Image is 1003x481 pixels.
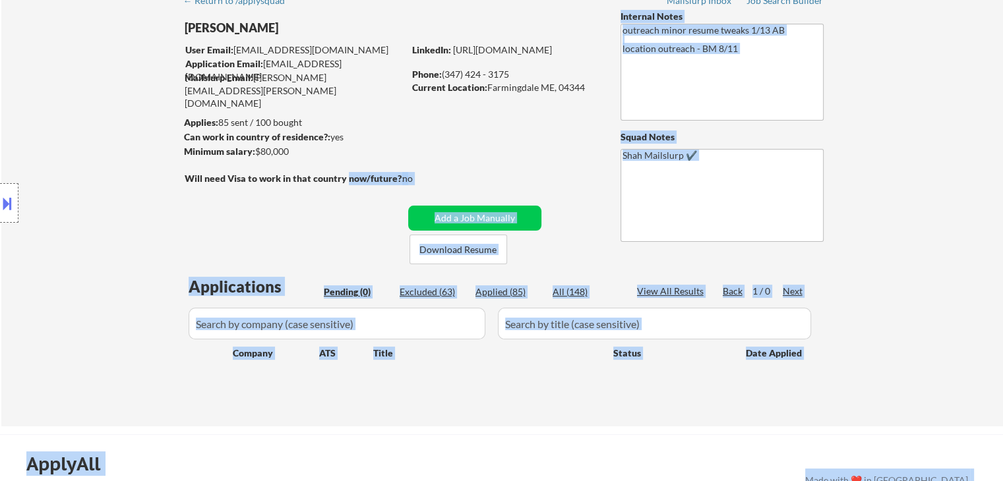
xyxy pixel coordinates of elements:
[783,285,804,298] div: Next
[752,285,783,298] div: 1 / 0
[412,82,487,93] strong: Current Location:
[184,145,404,158] div: $80,000
[185,57,404,83] div: [EMAIL_ADDRESS][DOMAIN_NAME]
[723,285,744,298] div: Back
[185,173,404,184] strong: Will need Visa to work in that country now/future?:
[613,341,727,364] div: Status
[189,279,319,295] div: Applications
[637,285,708,298] div: View All Results
[621,10,824,23] div: Internal Notes
[621,130,824,144] div: Squad Notes
[453,44,552,55] a: [URL][DOMAIN_NAME]
[412,68,599,81] div: (347) 424 - 3175
[412,44,451,55] strong: LinkedIn:
[185,44,233,55] strong: User Email:
[410,235,507,264] button: Download Resume
[185,43,404,57] div: [EMAIL_ADDRESS][DOMAIN_NAME]
[189,308,485,339] input: Search by company (case sensitive)
[746,347,804,360] div: Date Applied
[553,285,619,298] div: All (148)
[408,206,541,231] button: Add a Job Manually
[412,81,599,94] div: Farmingdale ME, 04344
[319,347,373,360] div: ATS
[498,308,811,339] input: Search by title (case sensitive)
[402,172,440,185] div: no
[185,71,404,110] div: [PERSON_NAME][EMAIL_ADDRESS][PERSON_NAME][DOMAIN_NAME]
[184,130,400,144] div: yes
[185,20,456,36] div: [PERSON_NAME]
[412,69,442,80] strong: Phone:
[373,347,601,360] div: Title
[233,347,319,360] div: Company
[185,72,253,83] strong: Mailslurp Email:
[185,58,263,69] strong: Application Email:
[400,285,466,298] div: Excluded (63)
[26,453,115,475] div: ApplyAll
[184,131,330,142] strong: Can work in country of residence?:
[475,285,541,298] div: Applied (85)
[324,285,390,298] div: Pending (0)
[184,116,404,129] div: 85 sent / 100 bought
